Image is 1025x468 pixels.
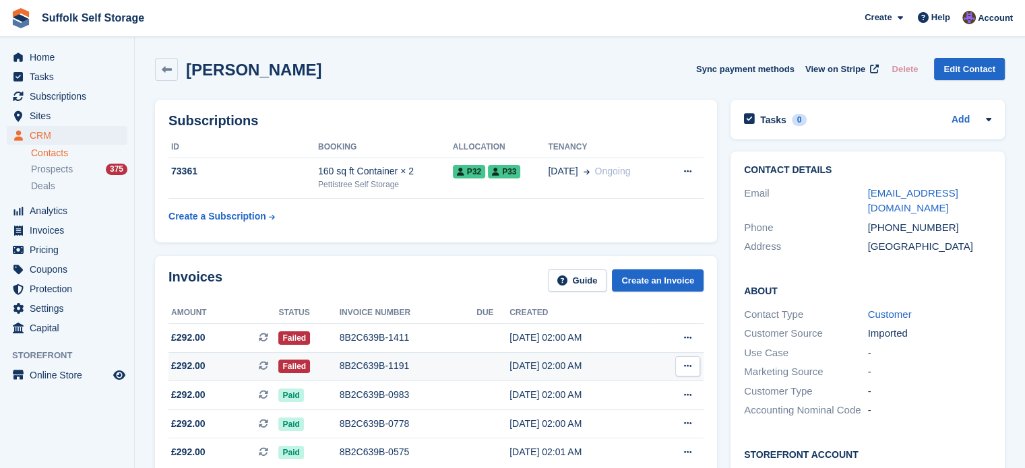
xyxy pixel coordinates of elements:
[744,384,868,399] div: Customer Type
[30,279,111,298] span: Protection
[7,299,127,318] a: menu
[868,187,958,214] a: [EMAIL_ADDRESS][DOMAIN_NAME]
[453,165,485,178] span: P32
[696,58,795,80] button: Sync payment methods
[594,166,630,176] span: Ongoing
[171,445,206,459] span: £292.00
[868,403,992,418] div: -
[318,137,453,158] th: Booking
[868,326,992,341] div: Imported
[488,165,520,178] span: P33
[978,11,1013,25] span: Account
[30,221,111,240] span: Invoices
[7,106,127,125] a: menu
[548,137,664,158] th: Tenancy
[30,260,111,279] span: Coupons
[744,283,991,297] h2: About
[340,359,477,373] div: 8B2C639B-1191
[744,326,868,341] div: Customer Source
[962,11,976,24] img: Emma
[7,201,127,220] a: menu
[744,220,868,236] div: Phone
[744,186,868,216] div: Email
[509,388,649,402] div: [DATE] 02:00 AM
[744,345,868,361] div: Use Case
[934,58,1005,80] a: Edit Contact
[186,61,321,79] h2: [PERSON_NAME]
[868,239,992,255] div: [GEOGRAPHIC_DATA]
[168,269,222,292] h2: Invoices
[30,240,111,259] span: Pricing
[7,126,127,145] a: menu
[744,165,991,176] h2: Contact Details
[171,388,206,402] span: £292.00
[340,331,477,345] div: 8B2C639B-1411
[278,446,303,459] span: Paid
[31,163,73,176] span: Prospects
[476,302,509,324] th: Due
[12,349,134,362] span: Storefront
[278,389,303,402] span: Paid
[30,48,111,67] span: Home
[744,364,868,380] div: Marketing Source
[30,201,111,220] span: Analytics
[805,63,865,76] span: View on Stripe
[30,67,111,86] span: Tasks
[278,360,310,373] span: Failed
[744,307,868,323] div: Contact Type
[31,180,55,193] span: Deals
[30,126,111,145] span: CRM
[106,164,127,175] div: 375
[868,308,912,320] a: Customer
[340,302,477,324] th: Invoice number
[168,164,318,178] div: 73361
[7,87,127,106] a: menu
[865,11,892,24] span: Create
[171,359,206,373] span: £292.00
[340,445,477,459] div: 8B2C639B-0575
[168,204,275,229] a: Create a Subscription
[30,366,111,385] span: Online Store
[886,58,923,80] button: Delete
[7,366,127,385] a: menu
[7,319,127,337] a: menu
[340,388,477,402] div: 8B2C639B-0983
[760,114,786,126] h2: Tasks
[453,137,549,158] th: Allocation
[612,269,704,292] a: Create an Invoice
[800,58,881,80] a: View on Stripe
[931,11,950,24] span: Help
[7,279,127,298] a: menu
[111,367,127,383] a: Preview store
[171,331,206,345] span: £292.00
[509,445,649,459] div: [DATE] 02:01 AM
[744,239,868,255] div: Address
[318,164,453,178] div: 160 sq ft Container × 2
[278,331,310,345] span: Failed
[7,260,127,279] a: menu
[168,209,266,224] div: Create a Subscription
[7,67,127,86] a: menu
[30,87,111,106] span: Subscriptions
[509,417,649,431] div: [DATE] 02:00 AM
[868,384,992,399] div: -
[171,417,206,431] span: £292.00
[278,417,303,431] span: Paid
[868,220,992,236] div: [PHONE_NUMBER]
[168,137,318,158] th: ID
[548,269,607,292] a: Guide
[7,48,127,67] a: menu
[509,302,649,324] th: Created
[7,221,127,240] a: menu
[548,164,578,178] span: [DATE]
[509,359,649,373] div: [DATE] 02:00 AM
[318,178,453,191] div: Pettistree Self Storage
[868,364,992,380] div: -
[792,114,807,126] div: 0
[31,179,127,193] a: Deals
[7,240,127,259] a: menu
[509,331,649,345] div: [DATE] 02:00 AM
[868,345,992,361] div: -
[36,7,150,29] a: Suffolk Self Storage
[278,302,339,324] th: Status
